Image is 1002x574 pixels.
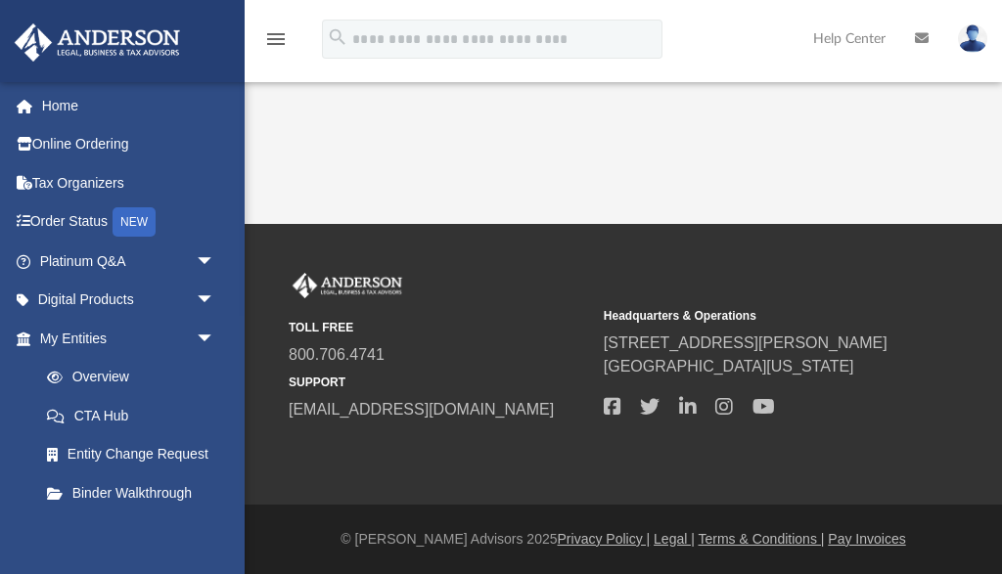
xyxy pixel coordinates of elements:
i: search [327,26,348,48]
a: Privacy Policy | [558,531,651,547]
a: [STREET_ADDRESS][PERSON_NAME] [604,334,888,351]
small: SUPPORT [289,374,590,391]
a: Pay Invoices [828,531,905,547]
span: arrow_drop_down [196,242,235,282]
img: Anderson Advisors Platinum Portal [289,273,406,298]
div: © [PERSON_NAME] Advisors 2025 [245,529,1002,550]
a: menu [264,37,288,51]
span: arrow_drop_down [196,281,235,321]
a: Digital Productsarrow_drop_down [14,281,245,320]
a: Tax Organizers [14,163,245,202]
a: Platinum Q&Aarrow_drop_down [14,242,245,281]
a: Overview [27,358,245,397]
a: [EMAIL_ADDRESS][DOMAIN_NAME] [289,401,554,418]
small: TOLL FREE [289,319,590,336]
a: Home [14,86,245,125]
span: arrow_drop_down [196,319,235,359]
a: 800.706.4741 [289,346,385,363]
a: Order StatusNEW [14,202,245,243]
a: Entity Change Request [27,435,245,474]
img: Anderson Advisors Platinum Portal [9,23,186,62]
a: [GEOGRAPHIC_DATA][US_STATE] [604,358,854,375]
div: NEW [113,207,156,237]
i: menu [264,27,288,51]
a: Online Ordering [14,125,245,164]
a: CTA Hub [27,396,245,435]
a: Terms & Conditions | [699,531,825,547]
img: User Pic [958,24,987,53]
small: Headquarters & Operations [604,307,905,325]
a: My Entitiesarrow_drop_down [14,319,245,358]
a: Legal | [654,531,695,547]
a: Binder Walkthrough [27,473,245,512]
